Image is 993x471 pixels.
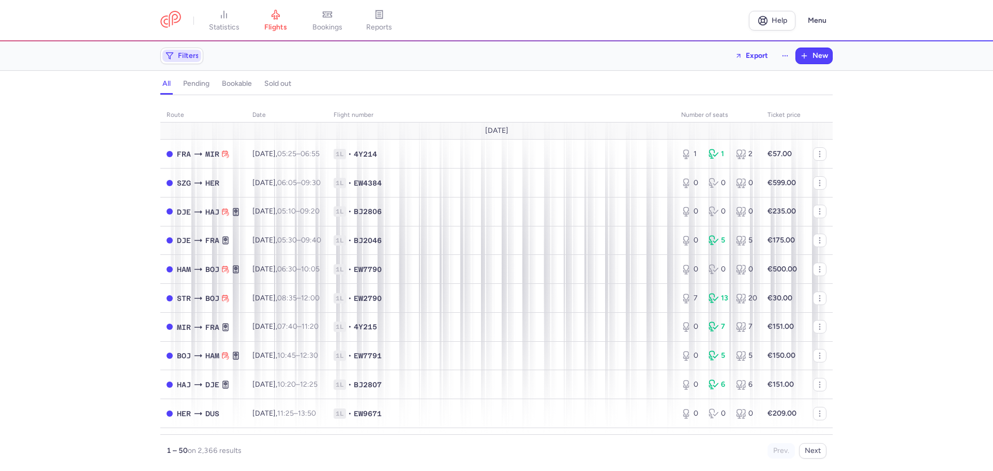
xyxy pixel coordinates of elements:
h4: pending [183,79,209,88]
span: [DATE], [252,178,321,187]
th: date [246,108,327,123]
a: reports [353,9,405,32]
time: 06:30 [277,265,297,274]
a: bookings [302,9,353,32]
span: • [348,235,352,246]
time: 09:20 [300,207,320,216]
th: number of seats [675,108,761,123]
strong: €151.00 [768,380,794,389]
button: Prev. [768,443,795,459]
strong: €30.00 [768,294,792,302]
strong: €599.00 [768,178,796,187]
time: 11:25 [277,409,294,418]
div: 20 [736,293,755,303]
span: • [348,293,352,303]
h4: sold out [264,79,291,88]
span: [DATE], [252,236,321,245]
time: 10:20 [277,380,296,389]
span: DUS [205,408,219,419]
span: BJ2807 [354,379,382,390]
span: EW7790 [354,264,382,275]
strong: €500.00 [768,265,797,274]
div: 0 [681,379,700,390]
span: SZG [177,177,191,189]
div: 7 [709,322,728,332]
div: 0 [709,408,728,419]
span: FRA [177,148,191,160]
div: 6 [736,379,755,390]
time: 10:45 [277,351,296,360]
span: Help [772,17,787,24]
div: 0 [709,264,728,275]
div: 5 [736,235,755,246]
span: • [348,351,352,361]
span: – [277,380,318,389]
span: Export [746,52,768,59]
span: flights [264,23,287,32]
button: Next [799,443,826,459]
span: New [813,52,828,60]
span: – [277,294,320,302]
strong: €57.00 [768,149,792,158]
span: – [277,178,321,187]
span: – [277,236,321,245]
span: DJE [177,206,191,218]
div: 1 [681,149,700,159]
time: 10:05 [301,265,320,274]
time: 09:40 [301,236,321,245]
h4: all [162,79,171,88]
span: MIR [177,322,191,333]
div: 13 [709,293,728,303]
div: 2 [736,149,755,159]
span: reports [366,23,392,32]
span: 4Y215 [354,322,377,332]
span: • [348,149,352,159]
span: HAJ [205,206,219,218]
span: – [277,207,320,216]
a: flights [250,9,302,32]
div: 0 [681,408,700,419]
span: HER [177,408,191,419]
span: • [348,206,352,217]
span: BOJ [205,293,219,304]
strong: 1 – 50 [167,446,188,455]
span: FRA [205,235,219,246]
time: 05:25 [277,149,296,158]
time: 13:50 [298,409,316,418]
span: [DATE], [252,322,319,331]
button: New [796,48,832,64]
span: BOJ [205,264,219,275]
span: 1L [334,264,346,275]
a: Help [749,11,795,31]
time: 05:30 [277,236,297,245]
div: 0 [681,264,700,275]
span: DJE [205,379,219,390]
span: EW4384 [354,178,382,188]
div: 0 [736,178,755,188]
span: – [277,265,320,274]
div: 0 [681,178,700,188]
span: 1L [334,178,346,188]
div: 5 [736,351,755,361]
div: 7 [681,293,700,303]
span: [DATE], [252,265,320,274]
span: HER [205,177,219,189]
span: DJE [177,235,191,246]
span: 1L [334,379,346,390]
strong: €235.00 [768,207,796,216]
div: 0 [681,322,700,332]
span: 1L [334,408,346,419]
strong: €151.00 [768,322,794,331]
span: BJ2806 [354,206,382,217]
span: EW2790 [354,293,382,303]
span: • [348,178,352,188]
span: Filters [178,52,199,60]
time: 06:55 [300,149,320,158]
span: 1L [334,293,346,303]
div: 0 [709,178,728,188]
span: – [277,351,318,360]
time: 12:00 [301,294,320,302]
span: – [277,322,319,331]
span: statistics [209,23,239,32]
span: EW7791 [354,351,382,361]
